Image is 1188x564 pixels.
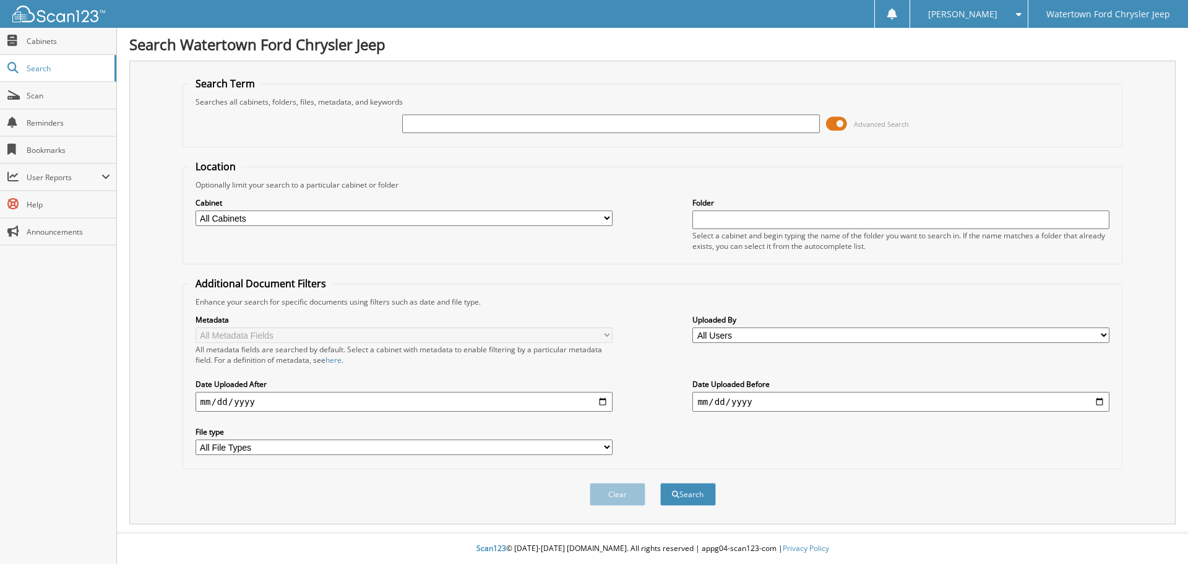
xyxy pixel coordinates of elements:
span: Announcements [27,227,110,237]
a: Privacy Policy [783,543,829,553]
a: here [325,355,342,365]
label: Date Uploaded After [196,379,613,389]
button: Search [660,483,716,506]
div: Select a cabinet and begin typing the name of the folder you want to search in. If the name match... [692,230,1109,251]
label: Cabinet [196,197,613,208]
label: File type [196,427,613,437]
legend: Location [189,160,242,173]
span: Bookmarks [27,145,110,155]
span: [PERSON_NAME] [928,11,997,18]
button: Clear [590,483,645,506]
label: Uploaded By [692,315,1109,325]
input: end [692,392,1109,412]
div: Optionally limit your search to a particular cabinet or folder [189,180,1116,190]
div: All metadata fields are searched by default. Select a cabinet with metadata to enable filtering b... [196,344,613,365]
span: Scan [27,90,110,101]
div: © [DATE]-[DATE] [DOMAIN_NAME]. All rights reserved | appg04-scan123-com | [117,534,1188,564]
input: start [196,392,613,412]
img: scan123-logo-white.svg [12,6,105,22]
h1: Search Watertown Ford Chrysler Jeep [129,34,1176,54]
label: Metadata [196,315,613,325]
div: Enhance your search for specific documents using filters such as date and file type. [189,297,1116,307]
span: Help [27,199,110,210]
span: User Reports [27,172,101,183]
span: Watertown Ford Chrysler Jeep [1046,11,1170,18]
label: Date Uploaded Before [692,379,1109,389]
iframe: Chat Widget [1126,505,1188,564]
span: Search [27,63,108,74]
label: Folder [692,197,1109,208]
legend: Additional Document Filters [189,277,332,290]
legend: Search Term [189,77,261,90]
span: Scan123 [476,543,506,553]
div: Searches all cabinets, folders, files, metadata, and keywords [189,97,1116,107]
span: Reminders [27,118,110,128]
span: Cabinets [27,36,110,46]
span: Advanced Search [854,119,909,129]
